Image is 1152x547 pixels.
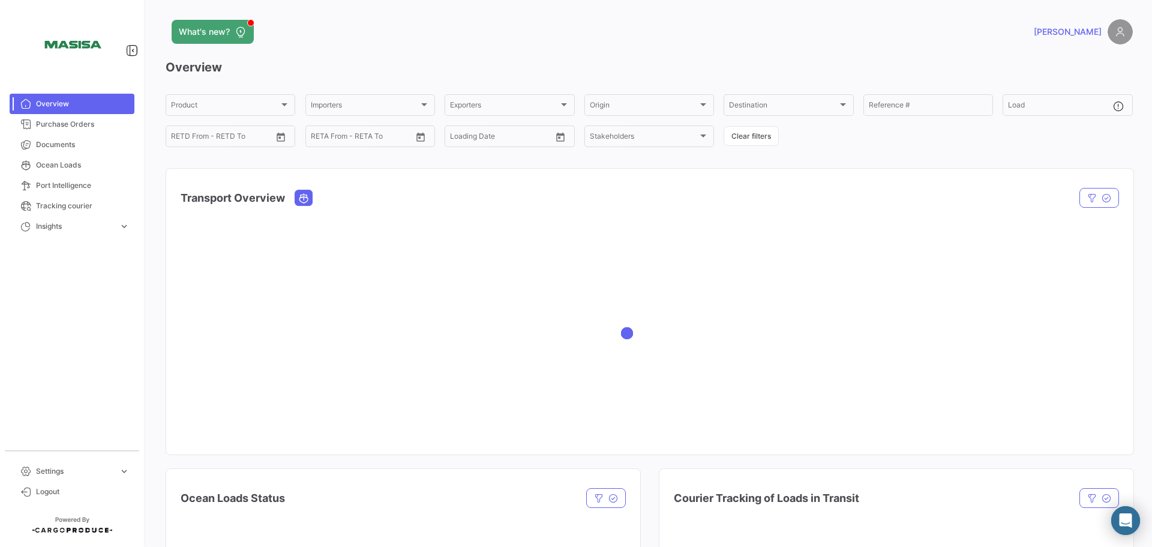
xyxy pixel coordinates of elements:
[10,94,134,114] a: Overview
[36,139,130,150] span: Documents
[36,201,130,211] span: Tracking courier
[10,196,134,216] a: Tracking courier
[412,128,430,146] button: Open calendar
[36,119,130,130] span: Purchase Orders
[272,128,290,146] button: Open calendar
[36,160,130,171] span: Ocean Loads
[119,221,130,232] span: expand_more
[1111,506,1140,535] div: Abrir Intercom Messenger
[336,134,384,142] input: To
[172,20,254,44] button: What's new?
[590,134,698,142] span: Stakeholders
[1108,19,1133,44] img: placeholder-user.png
[475,134,523,142] input: To
[171,103,279,111] span: Product
[36,221,114,232] span: Insights
[450,134,467,142] input: From
[674,490,859,507] h4: Courier Tracking of Loads in Transit
[181,490,285,507] h4: Ocean Loads Status
[42,14,102,74] img: 15387c4c-e724-47f0-87bd-6411474a3e21.png
[181,190,285,207] h4: Transport Overview
[450,103,558,111] span: Exporters
[551,128,569,146] button: Open calendar
[311,134,328,142] input: From
[36,486,130,497] span: Logout
[311,103,419,111] span: Importers
[36,180,130,191] span: Port Intelligence
[171,134,188,142] input: From
[196,134,244,142] input: To
[10,155,134,175] a: Ocean Loads
[724,126,779,146] button: Clear filters
[295,190,312,205] button: Ocean
[590,103,698,111] span: Origin
[36,98,130,109] span: Overview
[10,114,134,134] a: Purchase Orders
[729,103,837,111] span: Destination
[1034,26,1102,38] span: [PERSON_NAME]
[166,59,1133,76] h3: Overview
[179,26,230,38] span: What's new?
[119,466,130,477] span: expand_more
[36,466,114,477] span: Settings
[10,175,134,196] a: Port Intelligence
[10,134,134,155] a: Documents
